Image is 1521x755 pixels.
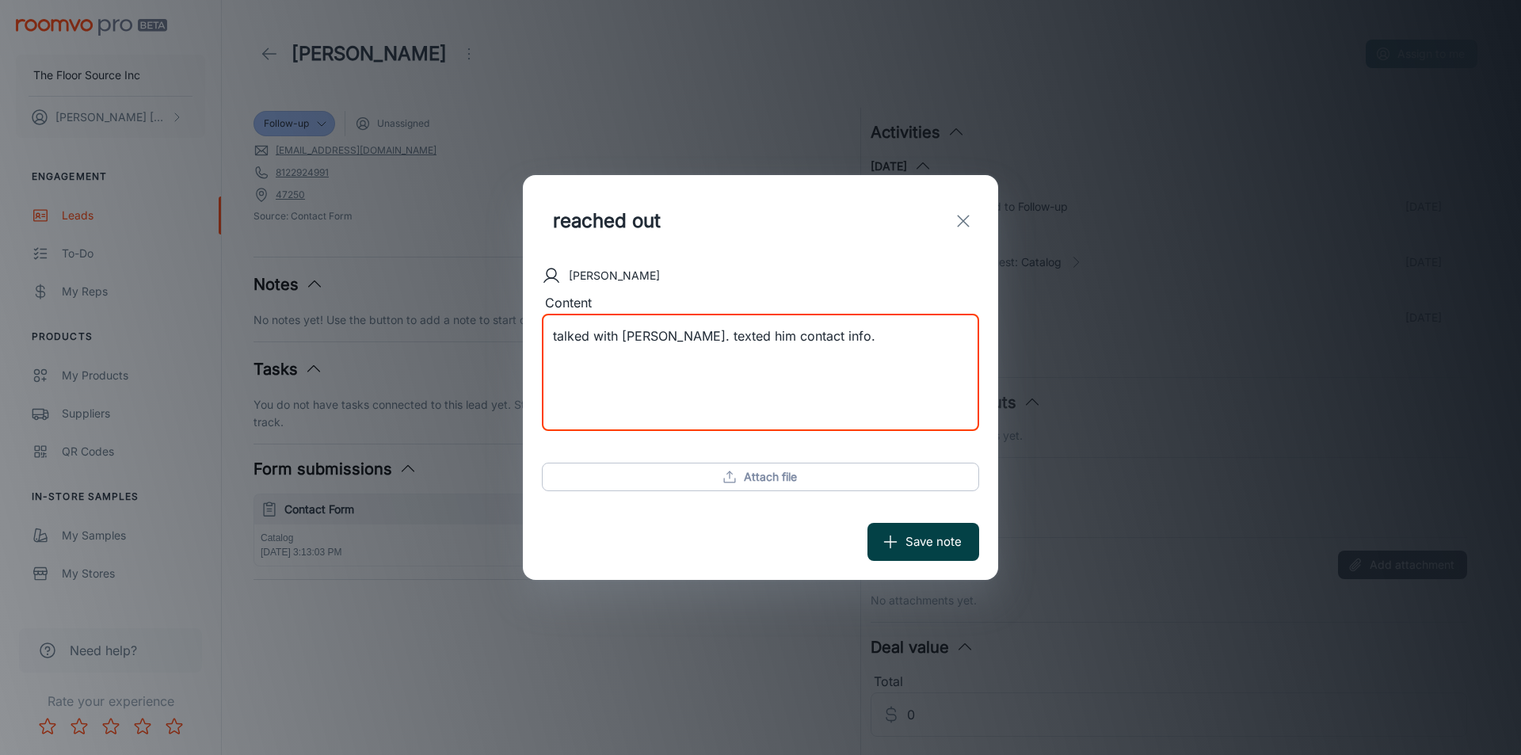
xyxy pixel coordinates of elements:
p: [PERSON_NAME] [569,267,660,284]
textarea: talked with [PERSON_NAME]. texted him contact info. [553,327,968,418]
button: exit [947,205,979,237]
div: Content [542,293,979,314]
button: Attach file [542,463,979,491]
input: Title [542,194,861,248]
button: Save note [867,523,979,561]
